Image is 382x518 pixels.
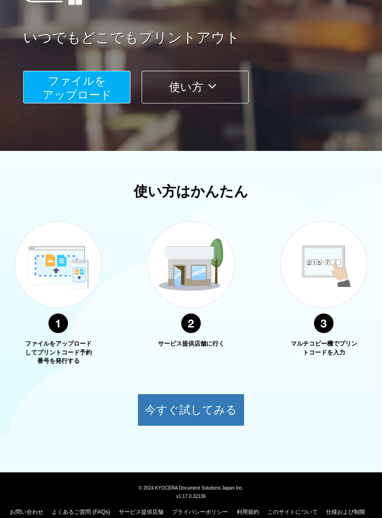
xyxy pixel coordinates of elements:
p: マルチコピー機でプリントコードを入力 [289,340,359,357]
button: 使い方 [142,71,249,103]
p: ファイルをアップロードしてプリントコード予約番号を発行する [23,340,93,366]
a: いつでもどこでもプリントアウト [23,28,382,48]
button: 今すぐ試してみる [137,394,245,426]
a: 仕様および制限 [326,509,365,515]
a: プライバシーポリシー [172,509,228,515]
button: ファイルを​​アップロード [23,71,130,103]
a: このサイトについて [267,509,318,515]
span: ファイルを ​​アップロード [42,75,112,101]
a: よくあるご質問 (FAQs) [52,509,110,515]
p: サービス提供店舗に行く [156,340,226,348]
span: v1.17.0.32136 [176,493,205,499]
a: サービス提供店舗 [119,509,164,515]
span: © 2024 KYOCERA Document Solutions Japan Inc. [139,484,244,491]
a: お問い合わせ [10,509,43,515]
a: 利用規約 [237,509,259,515]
